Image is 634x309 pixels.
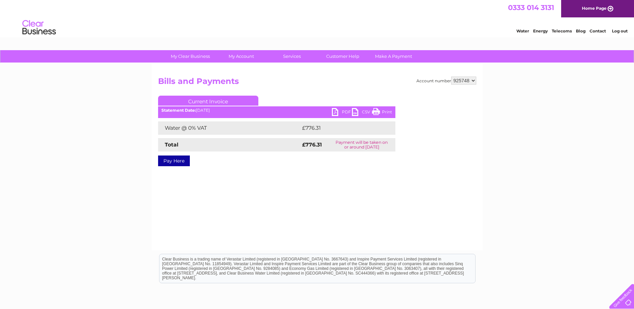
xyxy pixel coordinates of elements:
a: 0333 014 3131 [508,3,554,12]
div: Clear Business is a trading name of Verastar Limited (registered in [GEOGRAPHIC_DATA] No. 3667643... [159,4,475,32]
a: My Clear Business [163,50,218,63]
img: logo.png [22,17,56,38]
a: Contact [590,28,606,33]
a: My Account [214,50,269,63]
b: Statement Date: [161,108,196,113]
a: PDF [332,108,352,118]
a: Current Invoice [158,96,258,106]
h2: Bills and Payments [158,77,476,89]
a: Blog [576,28,586,33]
a: Energy [533,28,548,33]
strong: Total [165,141,178,148]
a: Customer Help [315,50,370,63]
div: Account number [416,77,476,85]
td: £776.31 [300,121,383,135]
a: Pay Here [158,156,190,166]
a: Make A Payment [366,50,421,63]
a: Print [372,108,392,118]
div: [DATE] [158,108,395,113]
a: Services [264,50,320,63]
a: CSV [352,108,372,118]
a: Telecoms [552,28,572,33]
td: Payment will be taken on or around [DATE] [328,138,395,151]
a: Log out [612,28,628,33]
td: Water @ 0% VAT [158,121,300,135]
a: Water [516,28,529,33]
strong: £776.31 [302,141,322,148]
